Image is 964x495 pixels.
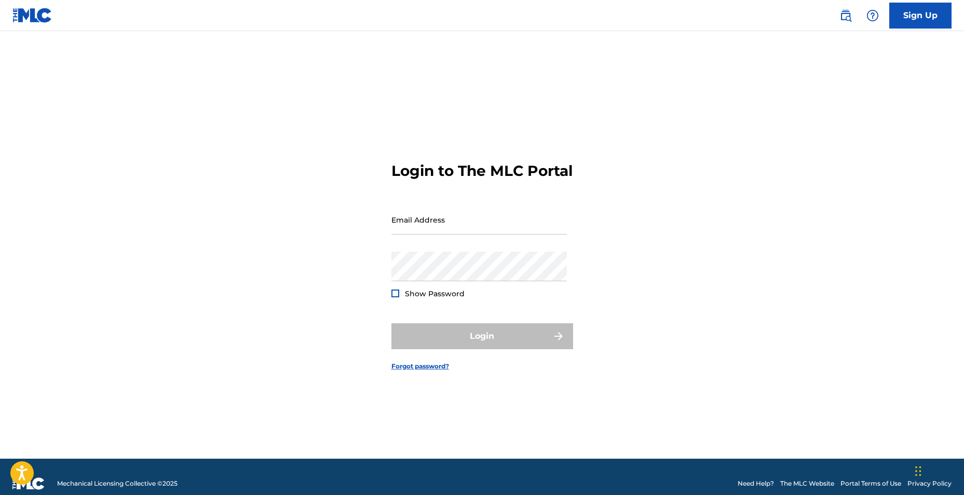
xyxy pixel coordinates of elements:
a: Forgot password? [391,362,449,371]
span: Mechanical Licensing Collective © 2025 [57,479,178,488]
div: Help [862,5,883,26]
iframe: Chat Widget [912,445,964,495]
img: MLC Logo [12,8,52,23]
a: The MLC Website [780,479,834,488]
div: Drag [915,456,921,487]
a: Portal Terms of Use [840,479,901,488]
img: logo [12,477,45,490]
img: search [839,9,852,22]
a: Public Search [835,5,856,26]
a: Sign Up [889,3,952,29]
a: Need Help? [738,479,774,488]
span: Show Password [405,289,465,298]
h3: Login to The MLC Portal [391,162,573,180]
img: help [866,9,879,22]
a: Privacy Policy [907,479,952,488]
